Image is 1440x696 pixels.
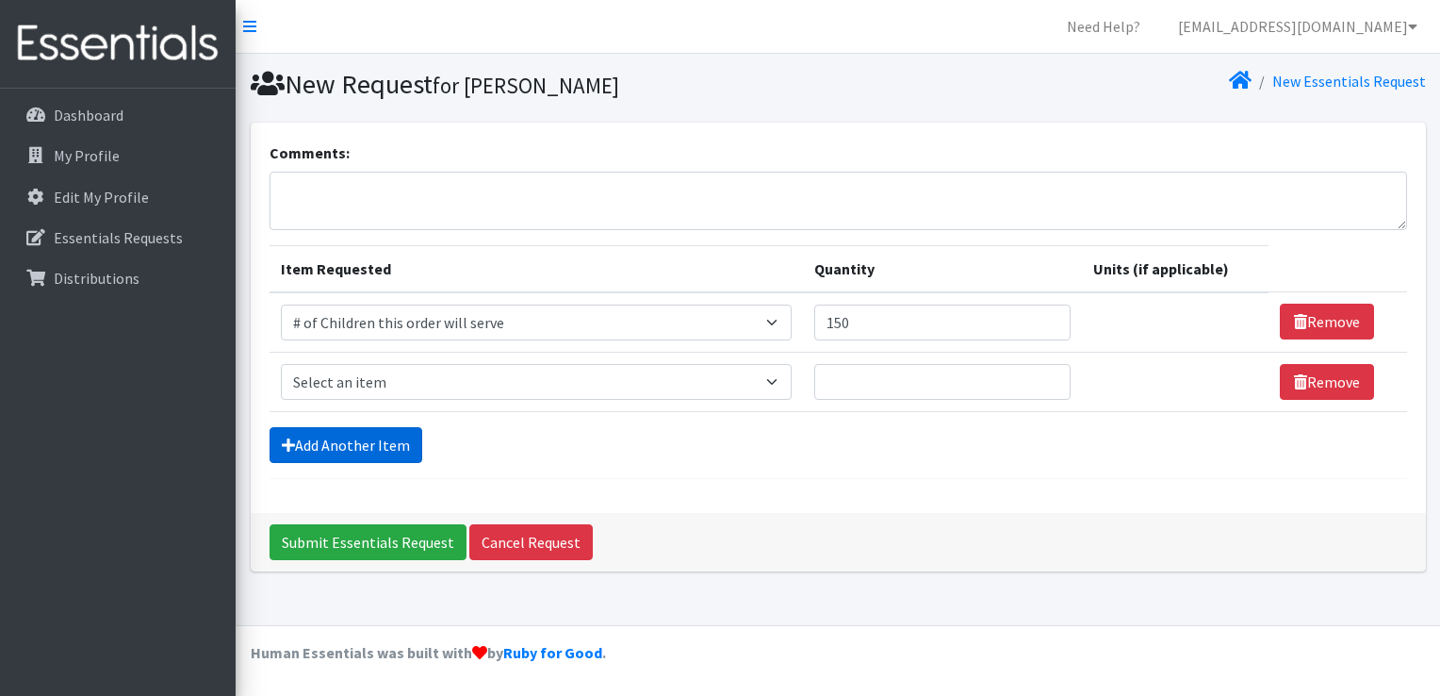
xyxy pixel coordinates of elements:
th: Quantity [803,245,1082,292]
p: My Profile [54,146,120,165]
a: Cancel Request [469,524,593,560]
a: Remove [1280,364,1374,400]
small: for [PERSON_NAME] [433,72,619,99]
a: Edit My Profile [8,178,228,216]
p: Distributions [54,269,139,288]
p: Edit My Profile [54,188,149,207]
img: HumanEssentials [8,12,228,75]
label: Comments: [270,141,350,164]
th: Units (if applicable) [1082,245,1268,292]
a: [EMAIL_ADDRESS][DOMAIN_NAME] [1163,8,1432,45]
a: New Essentials Request [1272,72,1426,91]
a: My Profile [8,137,228,174]
p: Essentials Requests [54,228,183,247]
h1: New Request [251,68,831,101]
a: Add Another Item [270,427,422,463]
th: Item Requested [270,245,803,292]
a: Need Help? [1052,8,1155,45]
a: Ruby for Good [503,643,602,662]
p: Dashboard [54,106,123,124]
input: Submit Essentials Request [270,524,466,560]
strong: Human Essentials was built with by . [251,643,606,662]
a: Distributions [8,259,228,297]
a: Essentials Requests [8,219,228,257]
a: Dashboard [8,96,228,134]
a: Remove [1280,304,1374,340]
